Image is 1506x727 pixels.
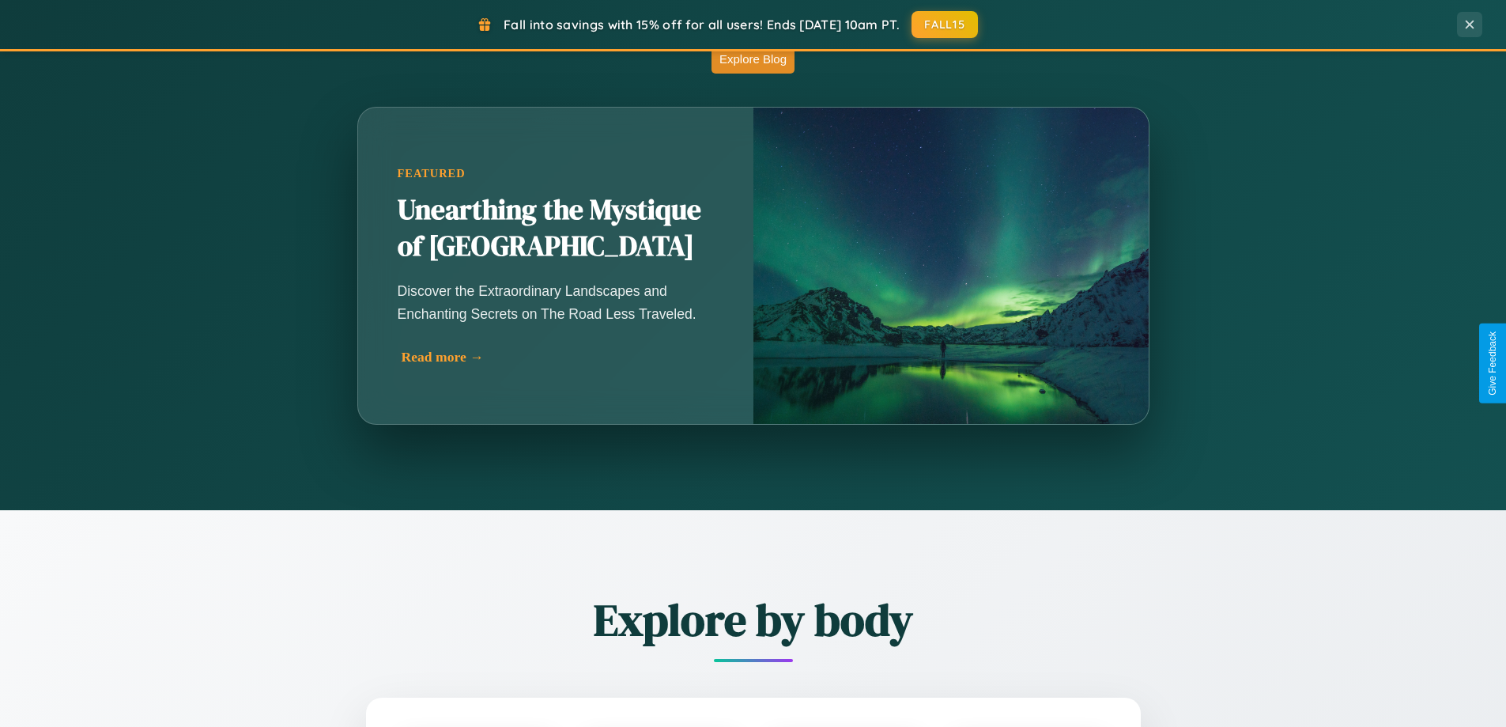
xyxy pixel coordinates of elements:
[279,589,1228,650] h2: Explore by body
[711,44,795,74] button: Explore Blog
[398,167,714,180] div: Featured
[402,349,718,365] div: Read more →
[398,280,714,324] p: Discover the Extraordinary Landscapes and Enchanting Secrets on The Road Less Traveled.
[504,17,900,32] span: Fall into savings with 15% off for all users! Ends [DATE] 10am PT.
[912,11,978,38] button: FALL15
[398,192,714,265] h2: Unearthing the Mystique of [GEOGRAPHIC_DATA]
[1487,331,1498,396] div: Give Feedback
